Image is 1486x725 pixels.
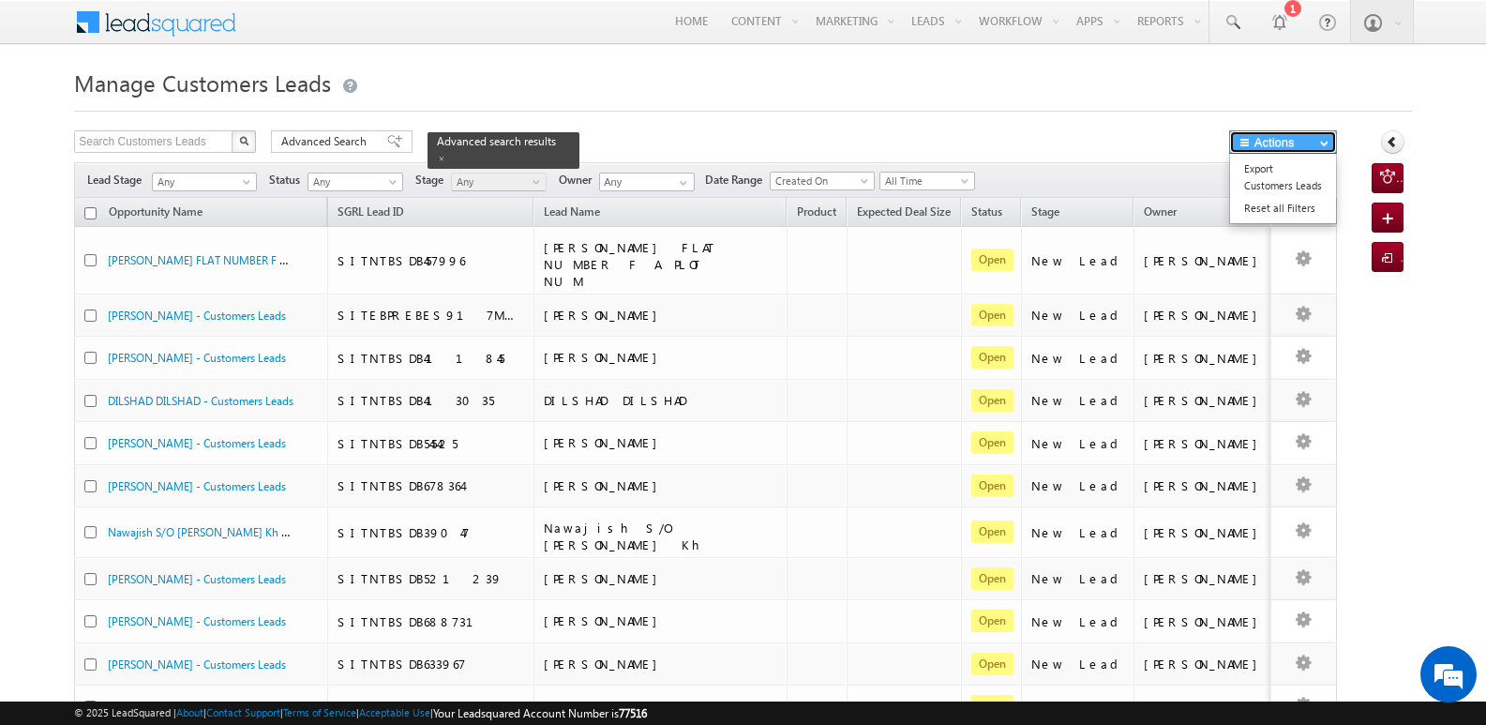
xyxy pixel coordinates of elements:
[1230,158,1336,197] a: Export Customers Leads
[971,475,1013,497] span: Open
[328,202,413,226] a: SGRL Lead ID
[74,68,331,98] span: Manage Customers Leads
[1230,197,1336,219] a: Reset all Filters
[705,172,770,189] span: Date Range
[415,172,451,189] span: Stage
[534,202,609,226] span: Lead Name
[99,202,212,226] a: Opportunity Name
[1144,656,1267,672] div: [PERSON_NAME]
[32,98,79,123] img: d_60004797649_company_0_60004797649
[971,521,1013,543] span: Open
[338,435,525,452] div: SITNTBSDB545425
[108,394,293,408] a: DILSHAD DILSHAD - Customers Leads
[1031,613,1125,630] div: New Lead
[108,251,438,267] a: [PERSON_NAME] FLAT NUMBER F A PLOT NUM - Customers Leads
[1229,130,1337,154] button: Actions
[338,307,525,324] div: SITEBPREBES917M88620
[1022,202,1069,226] a: Stage
[544,307,667,323] span: [PERSON_NAME]
[108,436,286,450] a: [PERSON_NAME] - Customers Leads
[1031,392,1125,409] div: New Lead
[848,202,960,226] a: Expected Deal Size
[771,173,868,189] span: Created On
[1031,570,1125,587] div: New Lead
[84,207,97,219] input: Check all records
[1144,350,1267,367] div: [PERSON_NAME]
[1144,477,1267,494] div: [PERSON_NAME]
[1144,204,1177,219] span: Owner
[971,389,1013,412] span: Open
[1031,524,1125,541] div: New Lead
[971,249,1013,271] span: Open
[308,174,398,190] span: Any
[152,173,257,191] a: Any
[108,657,286,672] a: [PERSON_NAME] - Customers Leads
[452,174,541,190] span: Any
[559,172,599,189] span: Owner
[281,133,372,150] span: Advanced Search
[1031,252,1125,269] div: New Lead
[87,172,149,189] span: Lead Stage
[338,524,525,541] div: SITNTBSDB39047
[971,610,1013,632] span: Open
[1144,392,1267,409] div: [PERSON_NAME]
[338,656,525,672] div: SITNTBSDB633967
[971,304,1013,326] span: Open
[338,204,404,219] span: SGRL Lead ID
[1031,435,1125,452] div: New Lead
[879,172,975,190] a: All Time
[971,567,1013,590] span: Open
[1144,699,1267,716] div: [PERSON_NAME]
[669,174,693,192] a: Show All Items
[437,134,556,148] span: Advanced search results
[308,9,353,54] div: Minimize live chat window
[857,204,951,219] span: Expected Deal Size
[338,392,525,409] div: SITNTBSDB413035
[108,523,371,539] a: Nawajish S/O [PERSON_NAME] Kh - Customers Leads
[153,174,250,190] span: Any
[359,706,430,718] a: Acceptable Use
[109,204,203,219] span: Opportunity Name
[255,578,340,603] em: Start Chat
[338,350,525,367] div: SITNTBSDB411845
[1031,307,1125,324] div: New Lead
[544,520,702,552] span: Nawajish S/O [PERSON_NAME] Kh
[971,346,1013,369] span: Open
[619,706,647,720] span: 77516
[108,614,286,628] a: [PERSON_NAME] - Customers Leads
[1031,699,1125,716] div: New Lead
[176,706,203,718] a: About
[1031,204,1059,219] span: Stage
[1144,435,1267,452] div: [PERSON_NAME]
[1144,570,1267,587] div: [PERSON_NAME]
[599,173,695,191] input: Type to Search
[1144,524,1267,541] div: [PERSON_NAME]
[269,172,308,189] span: Status
[544,477,667,493] span: [PERSON_NAME]
[338,252,525,269] div: SITNTBSDB457996
[770,172,875,190] a: Created On
[24,174,342,562] textarea: Type your message and hit 'Enter'
[544,349,667,365] span: [PERSON_NAME]
[1144,613,1267,630] div: [PERSON_NAME]
[1031,477,1125,494] div: New Lead
[338,699,525,716] div: SITNTBSDB596272
[338,613,525,630] div: SITNTBSDB688731
[1144,252,1267,269] div: [PERSON_NAME]
[797,204,836,219] span: Product
[544,239,715,289] span: [PERSON_NAME] FLAT NUMBER F A PLOT NUM
[971,431,1013,454] span: Open
[544,392,686,408] span: DILSHAD DILSHAD
[1144,307,1267,324] div: [PERSON_NAME]
[74,704,647,722] span: © 2025 LeadSquared | | | | |
[108,351,286,365] a: [PERSON_NAME] - Customers Leads
[206,706,280,718] a: Contact Support
[544,570,667,586] span: [PERSON_NAME]
[880,173,969,189] span: All Time
[544,612,667,628] span: [PERSON_NAME]
[108,479,286,493] a: [PERSON_NAME] - Customers Leads
[544,434,667,450] span: [PERSON_NAME]
[971,653,1013,675] span: Open
[1031,350,1125,367] div: New Lead
[283,706,356,718] a: Terms of Service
